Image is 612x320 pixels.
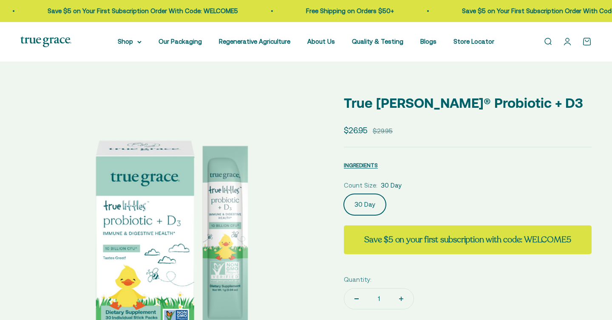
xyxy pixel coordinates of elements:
button: INGREDIENTS [344,160,378,170]
p: True [PERSON_NAME]® Probiotic + D3 [344,92,592,114]
legend: Count Size: [344,180,377,191]
p: Save $5 on Your First Subscription Order With Code: WELCOME5 [45,6,235,16]
a: About Us [307,38,335,45]
compare-at-price: $29.95 [373,126,393,136]
a: Blogs [420,38,436,45]
button: Increase quantity [389,289,414,309]
strong: Save $5 on your first subscription with code: WELCOME5 [364,234,571,245]
a: Free Shipping on Orders $50+ [303,7,391,14]
label: Quantity: [344,275,371,285]
a: Regenerative Agriculture [219,38,290,45]
span: 30 Day [381,180,402,191]
sale-price: $26.95 [344,124,368,137]
button: Decrease quantity [344,289,369,309]
a: Quality & Testing [352,38,403,45]
a: Store Locator [453,38,494,45]
summary: Shop [118,36,142,47]
a: Our Packaging [159,38,202,45]
span: INGREDIENTS [344,162,378,168]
